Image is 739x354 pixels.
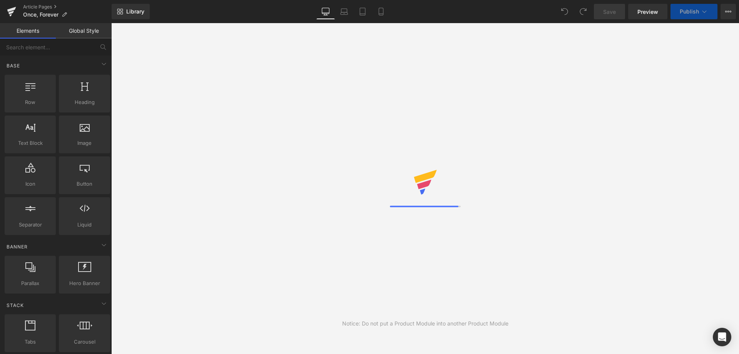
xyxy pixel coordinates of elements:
span: Save [603,8,616,16]
span: Parallax [7,279,54,287]
span: Image [61,139,108,147]
span: Publish [680,8,699,15]
span: Base [6,62,21,69]
span: Icon [7,180,54,188]
div: Notice: Do not put a Product Module into another Product Module [342,319,508,328]
button: Redo [575,4,591,19]
a: Global Style [56,23,112,39]
a: Laptop [335,4,353,19]
span: Separator [7,221,54,229]
a: Tablet [353,4,372,19]
span: Carousel [61,338,108,346]
a: Mobile [372,4,390,19]
button: Undo [557,4,572,19]
span: Once, Forever [23,12,59,18]
span: Text Block [7,139,54,147]
span: Tabs [7,338,54,346]
a: Preview [628,4,667,19]
span: Heading [61,98,108,106]
span: Row [7,98,54,106]
span: Liquid [61,221,108,229]
div: Open Intercom Messenger [713,328,731,346]
button: Publish [670,4,717,19]
span: Banner [6,243,28,250]
a: New Library [112,4,150,19]
span: Hero Banner [61,279,108,287]
a: Article Pages [23,4,112,10]
span: Button [61,180,108,188]
a: Desktop [316,4,335,19]
span: Library [126,8,144,15]
span: Stack [6,302,25,309]
span: Preview [637,8,658,16]
button: More [721,4,736,19]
